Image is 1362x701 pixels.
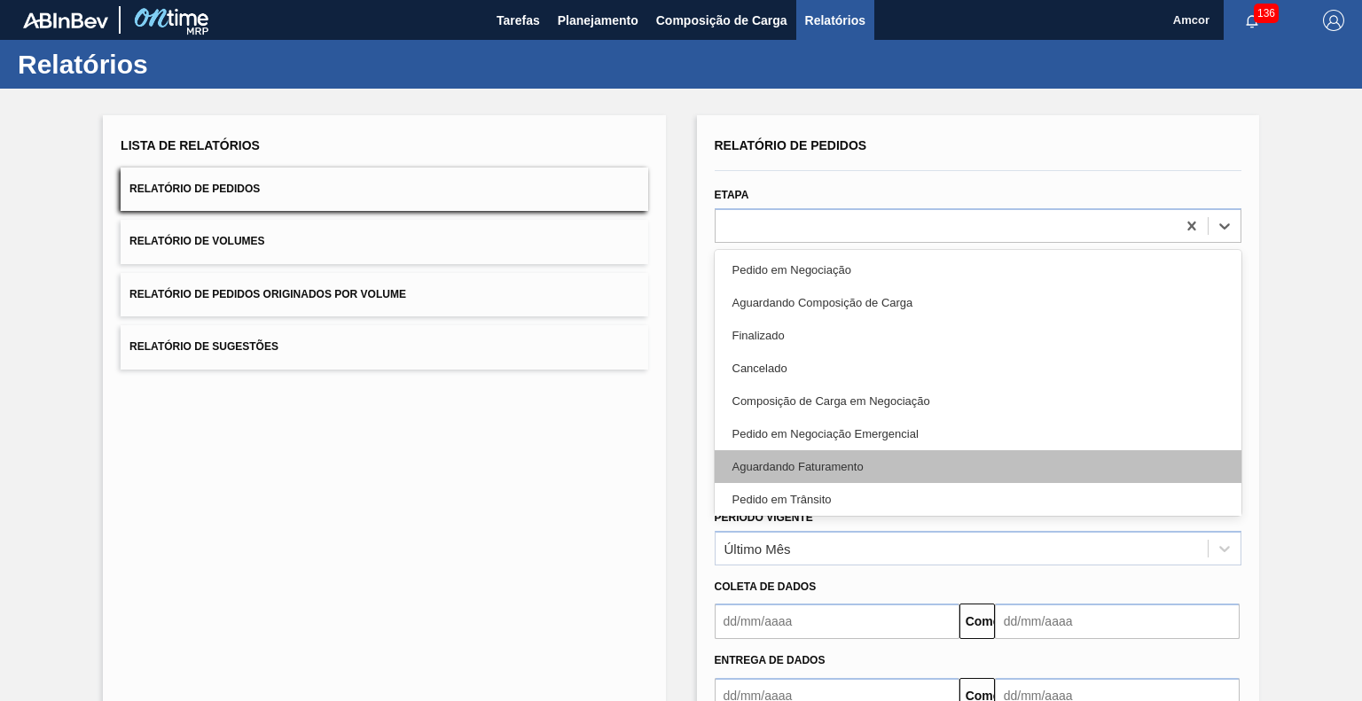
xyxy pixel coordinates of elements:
[129,183,260,195] font: Relatório de Pedidos
[724,541,791,556] font: Último Mês
[715,189,749,201] font: Etapa
[121,220,647,263] button: Relatório de Volumes
[121,138,260,152] font: Lista de Relatórios
[715,654,826,666] font: Entrega de dados
[732,329,785,342] font: Finalizado
[732,460,864,473] font: Aguardando Faturamento
[129,288,406,300] font: Relatório de Pedidos Originados por Volume
[497,13,540,27] font: Tarefas
[656,13,787,27] font: Composição de Carga
[715,580,817,593] font: Coleta de dados
[23,12,108,28] img: TNhmsLtSVTkK8tSr43FrP2fwEKptu5GPRR3wAAAABJRU5ErkJggg==
[121,273,647,316] button: Relatório de Pedidos Originados por Volume
[732,394,930,408] font: Composição de Carga em Negociação
[732,263,851,277] font: Pedido em Negociação
[732,427,919,440] font: Pedido em Negociação Emergencial
[966,614,1007,628] font: Comeu
[805,13,865,27] font: Relatórios
[121,325,647,369] button: Relatório de Sugestões
[121,167,647,211] button: Relatório de Pedidos
[732,493,832,506] font: Pedido em Trânsito
[959,604,995,639] button: Comeu
[129,236,264,248] font: Relatório de Volumes
[732,296,913,309] font: Aguardando Composição de Carga
[715,511,813,524] font: Período Vigente
[715,604,959,639] input: dd/mm/aaaa
[995,604,1240,639] input: dd/mm/aaaa
[558,13,638,27] font: Planejamento
[715,138,867,152] font: Relatório de Pedidos
[1173,13,1209,27] font: Amcor
[1257,7,1275,19] font: 136
[18,50,148,79] font: Relatórios
[1224,8,1280,33] button: Notificações
[732,362,787,375] font: Cancelado
[1323,10,1344,31] img: Sair
[129,341,278,354] font: Relatório de Sugestões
